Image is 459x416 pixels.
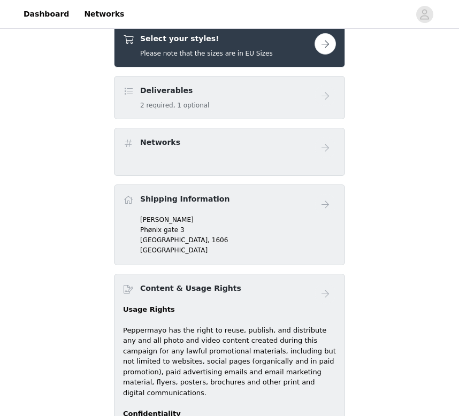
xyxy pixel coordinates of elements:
[140,236,210,244] span: [GEOGRAPHIC_DATA],
[123,305,175,313] strong: Usage Rights
[140,194,230,205] h4: Shipping Information
[17,2,75,26] a: Dashboard
[140,33,273,44] h4: Select your styles!
[140,137,180,148] h4: Networks
[140,283,241,294] h4: Content & Usage Rights
[78,2,131,26] a: Networks
[114,128,345,176] div: Networks
[114,24,345,67] div: Select your styles!
[419,6,430,23] div: avatar
[212,236,228,244] span: 1606
[114,184,345,265] div: Shipping Information
[140,85,209,96] h4: Deliverables
[140,49,273,58] h5: Please note that the sizes are in EU Sizes
[140,101,209,110] h5: 2 required, 1 optional
[140,215,336,225] p: [PERSON_NAME]
[140,245,336,255] p: [GEOGRAPHIC_DATA]
[140,225,336,235] p: Phønix gate 3
[114,76,345,119] div: Deliverables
